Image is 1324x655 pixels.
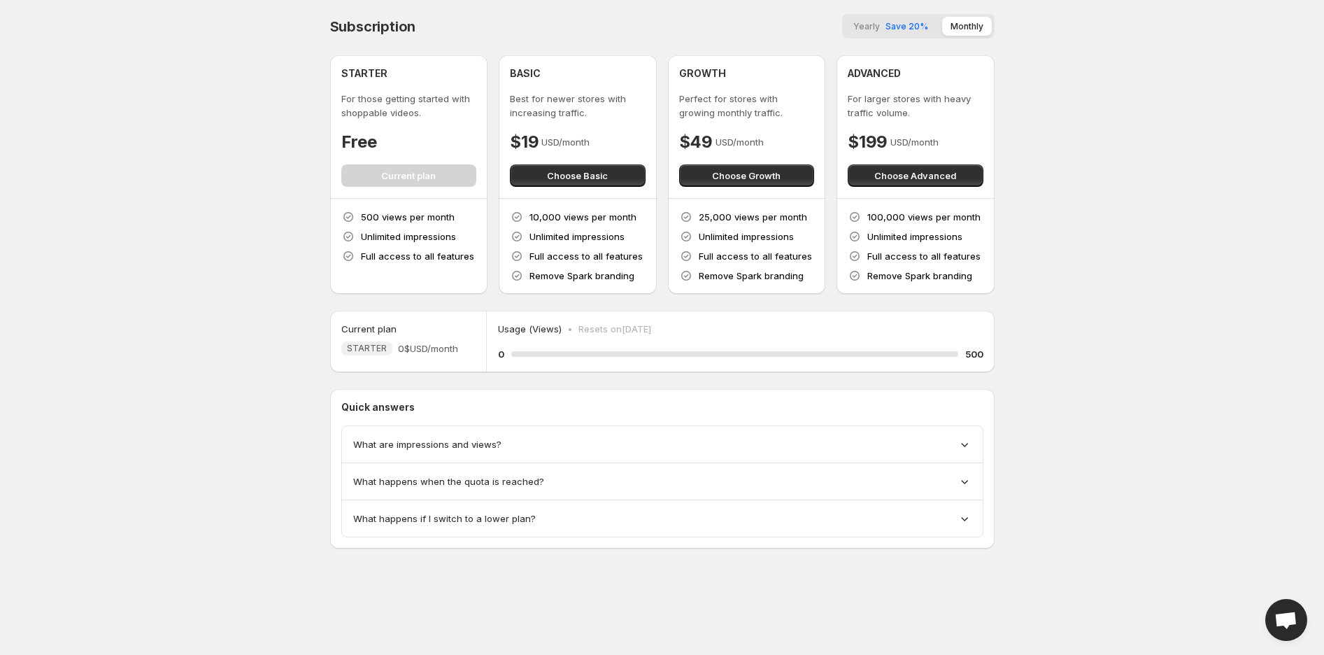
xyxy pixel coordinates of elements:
[890,135,939,149] p: USD/month
[347,343,387,354] span: STARTER
[341,322,397,336] h5: Current plan
[885,21,928,31] span: Save 20%
[510,66,541,80] h4: BASIC
[679,66,726,80] h4: GROWTH
[874,169,956,183] span: Choose Advanced
[361,210,455,224] p: 500 views per month
[578,322,651,336] p: Resets on [DATE]
[965,347,983,361] h5: 500
[699,249,812,263] p: Full access to all features
[341,131,377,153] h4: Free
[353,512,536,526] span: What happens if I switch to a lower plan?
[848,131,888,153] h4: $199
[510,92,646,120] p: Best for newer stores with increasing traffic.
[529,249,643,263] p: Full access to all features
[699,210,807,224] p: 25,000 views per month
[361,249,474,263] p: Full access to all features
[1265,599,1307,641] div: Open chat
[679,92,815,120] p: Perfect for stores with growing monthly traffic.
[398,341,458,355] span: 0$ USD/month
[942,17,992,36] button: Monthly
[848,66,901,80] h4: ADVANCED
[341,92,477,120] p: For those getting started with shoppable videos.
[845,17,937,36] button: YearlySave 20%
[699,230,794,244] p: Unlimited impressions
[510,164,646,187] button: Choose Basic
[867,249,981,263] p: Full access to all features
[510,131,539,153] h4: $19
[853,21,880,31] span: Yearly
[679,164,815,187] button: Choose Growth
[541,135,590,149] p: USD/month
[699,269,804,283] p: Remove Spark branding
[712,169,781,183] span: Choose Growth
[867,269,972,283] p: Remove Spark branding
[529,230,625,244] p: Unlimited impressions
[498,347,504,361] h5: 0
[547,169,608,183] span: Choose Basic
[716,135,764,149] p: USD/month
[529,210,636,224] p: 10,000 views per month
[353,474,544,488] span: What happens when the quota is reached?
[330,18,416,35] h4: Subscription
[867,210,981,224] p: 100,000 views per month
[341,400,983,414] p: Quick answers
[848,164,983,187] button: Choose Advanced
[498,322,562,336] p: Usage (Views)
[867,230,962,244] p: Unlimited impressions
[341,66,387,80] h4: STARTER
[529,269,634,283] p: Remove Spark branding
[567,322,573,336] p: •
[361,230,456,244] p: Unlimited impressions
[679,131,713,153] h4: $49
[848,92,983,120] p: For larger stores with heavy traffic volume.
[353,437,501,451] span: What are impressions and views?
